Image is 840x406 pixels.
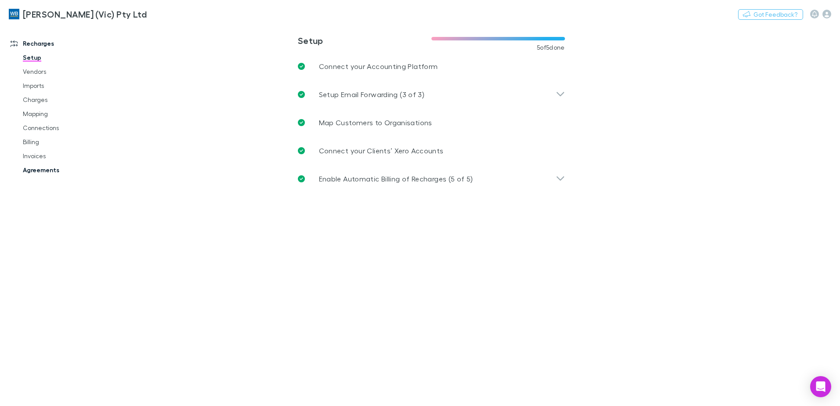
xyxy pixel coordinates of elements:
a: Mapping [14,107,119,121]
a: Billing [14,135,119,149]
h3: [PERSON_NAME] (Vic) Pty Ltd [23,9,147,19]
div: Enable Automatic Billing of Recharges (5 of 5) [291,165,572,193]
a: Recharges [2,36,119,51]
div: Open Intercom Messenger [810,376,831,397]
p: Connect your Accounting Platform [319,61,438,72]
a: Map Customers to Organisations [291,109,572,137]
p: Enable Automatic Billing of Recharges (5 of 5) [319,174,473,184]
button: Got Feedback? [738,9,803,20]
a: Invoices [14,149,119,163]
a: [PERSON_NAME] (Vic) Pty Ltd [4,4,152,25]
a: Connect your Clients’ Xero Accounts [291,137,572,165]
p: Setup Email Forwarding (3 of 3) [319,89,424,100]
a: Charges [14,93,119,107]
a: Agreements [14,163,119,177]
a: Connections [14,121,119,135]
a: Vendors [14,65,119,79]
h3: Setup [298,35,431,46]
img: William Buck (Vic) Pty Ltd's Logo [9,9,19,19]
div: Setup Email Forwarding (3 of 3) [291,80,572,109]
p: Map Customers to Organisations [319,117,432,128]
a: Connect your Accounting Platform [291,52,572,80]
span: 5 of 5 done [537,44,565,51]
p: Connect your Clients’ Xero Accounts [319,145,444,156]
a: Imports [14,79,119,93]
a: Setup [14,51,119,65]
